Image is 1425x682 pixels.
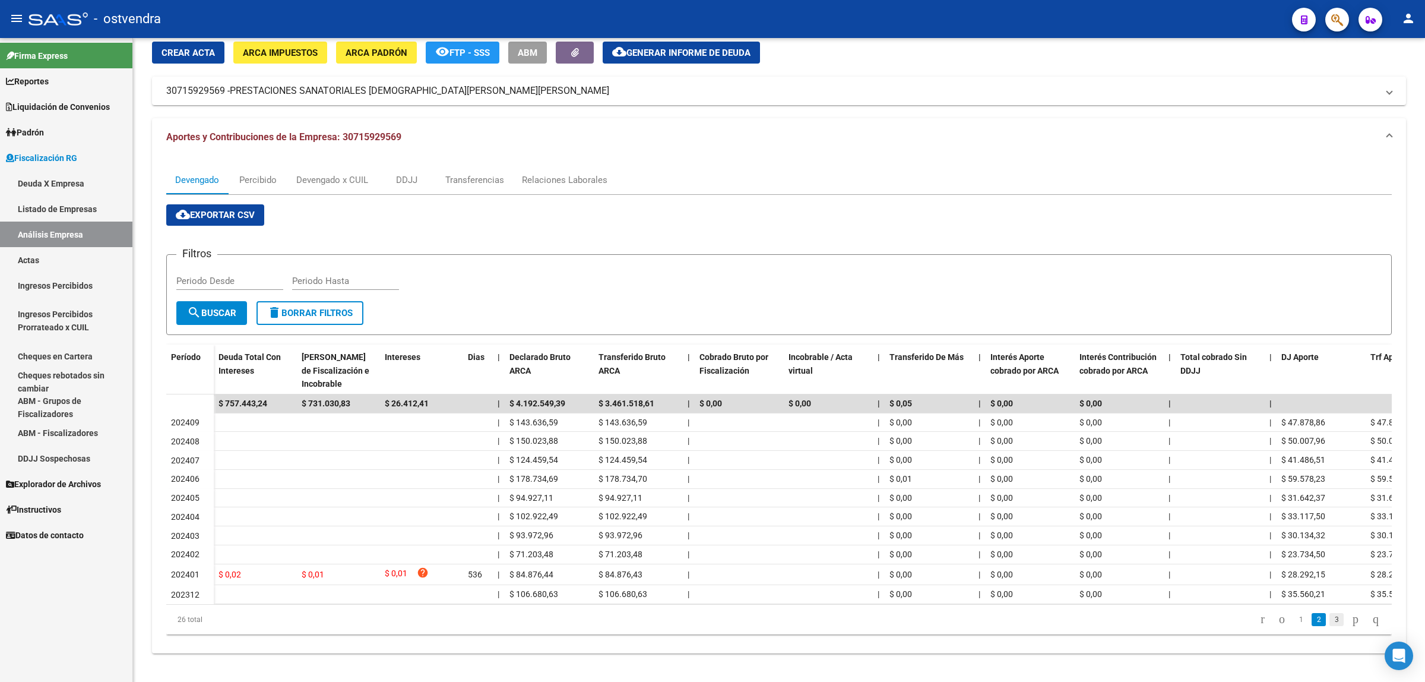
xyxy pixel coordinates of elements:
[166,204,264,226] button: Exportar CSV
[1176,345,1265,397] datatable-header-cell: Total cobrado Sin DDJJ
[990,511,1013,521] span: $ 0,00
[171,590,199,599] span: 202312
[885,345,974,397] datatable-header-cell: Transferido De Más
[1168,570,1170,579] span: |
[176,210,255,220] span: Exportar CSV
[1370,570,1414,579] span: $ 28.292,15
[1168,550,1170,559] span: |
[297,345,380,397] datatable-header-cell: Deuda Bruta Neto de Fiscalización e Incobrable
[688,418,689,427] span: |
[598,570,642,579] span: $ 84.876,43
[152,156,1406,653] div: Aportes y Contribuciones de la Empresa: 30715929569
[230,84,609,97] span: PRESTACIONES SANATORIALES [DEMOGRAPHIC_DATA][PERSON_NAME][PERSON_NAME]
[218,570,241,579] span: $ 0,02
[978,531,980,540] span: |
[1281,436,1325,446] span: $ 50.007,96
[978,436,980,446] span: |
[6,49,68,62] span: Firma Express
[1168,531,1170,540] span: |
[1265,345,1277,397] datatable-header-cell: |
[1281,589,1325,599] span: $ 35.560,21
[6,151,77,165] span: Fiscalización RG
[1281,455,1325,465] span: $ 41.486,51
[598,399,654,408] span: $ 3.461.518,61
[296,173,368,187] div: Devengado x CUIL
[878,399,880,408] span: |
[166,605,409,634] div: 26 total
[171,531,199,541] span: 202403
[302,570,324,579] span: $ 0,01
[1079,511,1102,521] span: $ 0,00
[233,42,327,64] button: ARCA Impuestos
[978,352,981,362] span: |
[889,474,912,484] span: $ 0,01
[346,48,407,58] span: ARCA Padrón
[688,511,689,521] span: |
[878,418,879,427] span: |
[498,474,499,484] span: |
[878,455,879,465] span: |
[417,567,429,579] i: help
[1079,493,1102,503] span: $ 0,00
[493,345,505,397] datatable-header-cell: |
[187,308,236,318] span: Buscar
[171,474,199,484] span: 202406
[302,352,369,389] span: [PERSON_NAME] de Fiscalización e Incobrable
[598,352,666,375] span: Transferido Bruto ARCA
[1370,352,1409,362] span: Trf Aporte
[94,6,161,32] span: - ostvendra
[889,493,912,503] span: $ 0,00
[166,84,1377,97] mat-panel-title: 30715929569 -
[598,474,647,484] span: $ 178.734,70
[505,345,594,397] datatable-header-cell: Declarado Bruto ARCA
[243,48,318,58] span: ARCA Impuestos
[1269,436,1271,446] span: |
[267,308,353,318] span: Borrar Filtros
[889,570,912,579] span: $ 0,00
[1281,418,1325,427] span: $ 47.878,86
[509,531,553,540] span: $ 93.972,96
[1168,511,1170,521] span: |
[1281,550,1325,559] span: $ 23.734,50
[509,455,558,465] span: $ 124.459,54
[889,455,912,465] span: $ 0,00
[1292,610,1310,630] li: page 1
[380,345,463,397] datatable-header-cell: Intereses
[435,45,449,59] mat-icon: remove_red_eye
[176,301,247,325] button: Buscar
[498,531,499,540] span: |
[385,399,429,408] span: $ 26.412,41
[1281,531,1325,540] span: $ 30.134,32
[1075,345,1164,397] datatable-header-cell: Interés Contribución cobrado por ARCA
[889,418,912,427] span: $ 0,00
[385,567,407,583] span: $ 0,01
[878,589,879,599] span: |
[878,352,880,362] span: |
[171,493,199,503] span: 202405
[445,173,504,187] div: Transferencias
[1255,613,1270,626] a: go to first page
[396,173,417,187] div: DDJJ
[1079,418,1102,427] span: $ 0,00
[1079,352,1157,375] span: Interés Contribución cobrado por ARCA
[788,352,853,375] span: Incobrable / Acta virtual
[1168,474,1170,484] span: |
[1370,493,1414,503] span: $ 31.642,37
[171,550,199,559] span: 202402
[1370,436,1414,446] span: $ 50.007,96
[1079,589,1102,599] span: $ 0,00
[468,352,484,362] span: Dias
[1370,418,1414,427] span: $ 47.878,86
[6,100,110,113] span: Liquidación de Convenios
[688,352,690,362] span: |
[688,531,689,540] span: |
[1079,570,1102,579] span: $ 0,00
[1328,610,1345,630] li: page 3
[788,399,811,408] span: $ 0,00
[612,45,626,59] mat-icon: cloud_download
[463,345,493,397] datatable-header-cell: Dias
[214,345,297,397] datatable-header-cell: Deuda Total Con Intereses
[509,474,558,484] span: $ 178.734,69
[990,436,1013,446] span: $ 0,00
[1269,455,1271,465] span: |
